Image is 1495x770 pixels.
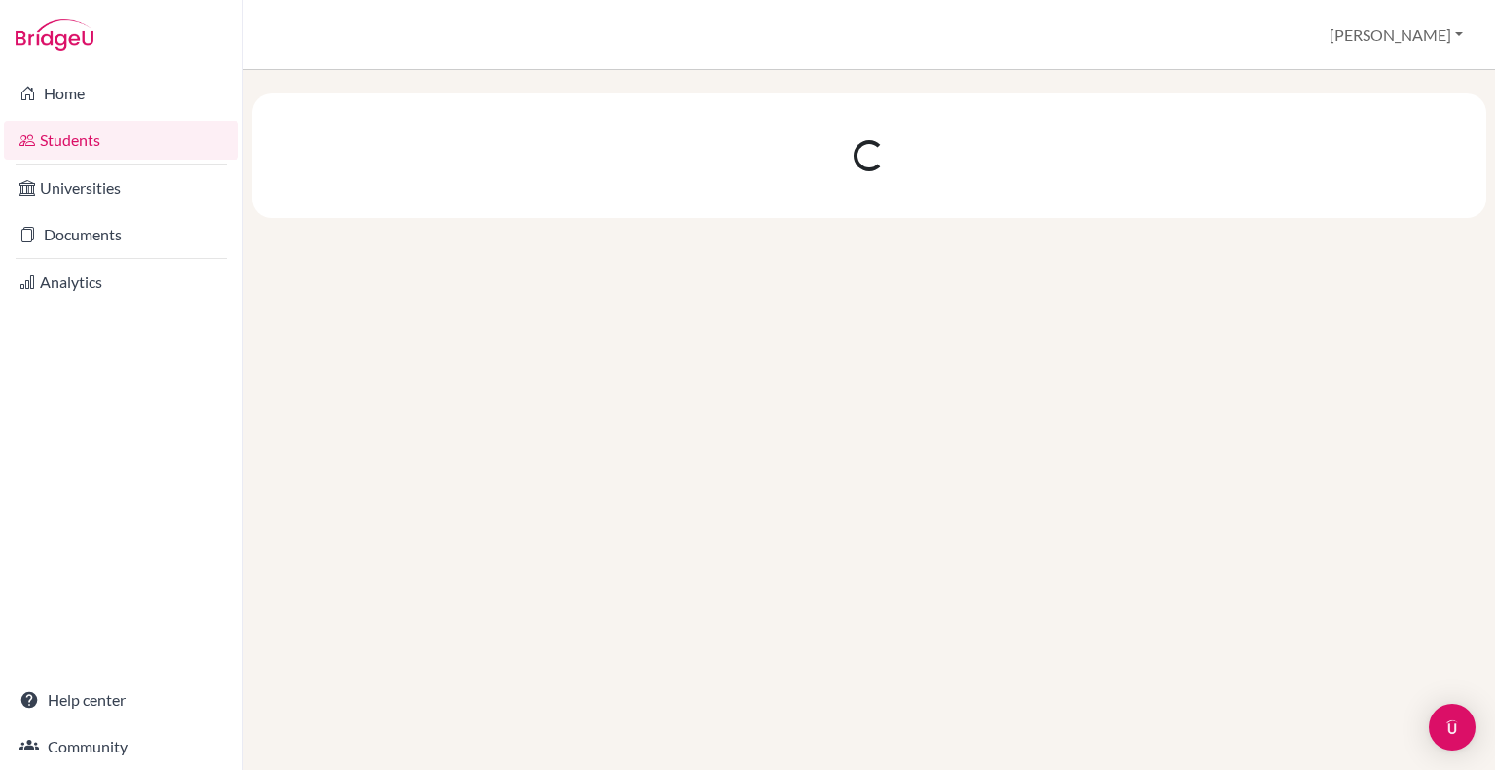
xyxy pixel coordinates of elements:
a: Documents [4,215,238,254]
a: Help center [4,680,238,719]
a: Home [4,74,238,113]
a: Analytics [4,263,238,302]
a: Community [4,727,238,766]
button: [PERSON_NAME] [1321,17,1472,54]
a: Students [4,121,238,160]
img: Bridge-U [16,19,93,51]
div: Open Intercom Messenger [1429,704,1476,751]
a: Universities [4,168,238,207]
